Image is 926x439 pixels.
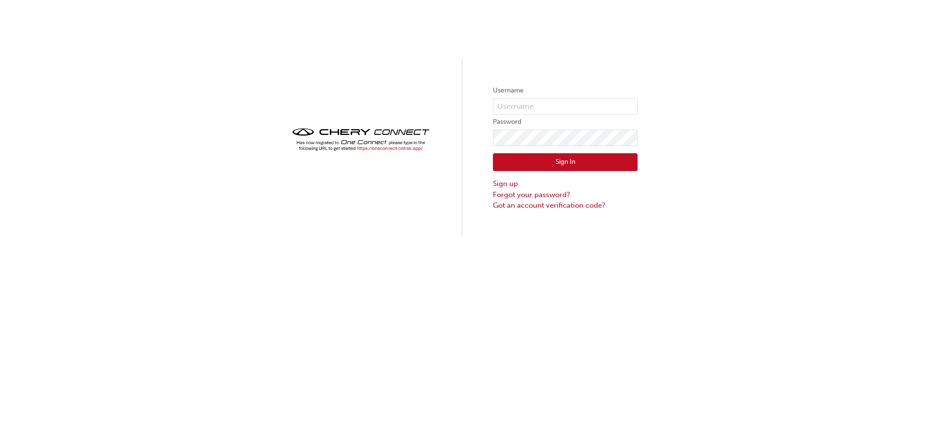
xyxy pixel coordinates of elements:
button: Sign In [493,153,638,172]
input: Username [493,98,638,115]
a: Got an account verification code? [493,200,638,211]
img: cheryconnect [288,125,433,154]
a: Forgot your password? [493,189,638,200]
label: Password [493,116,638,128]
a: Sign up [493,178,638,189]
label: Username [493,85,638,96]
